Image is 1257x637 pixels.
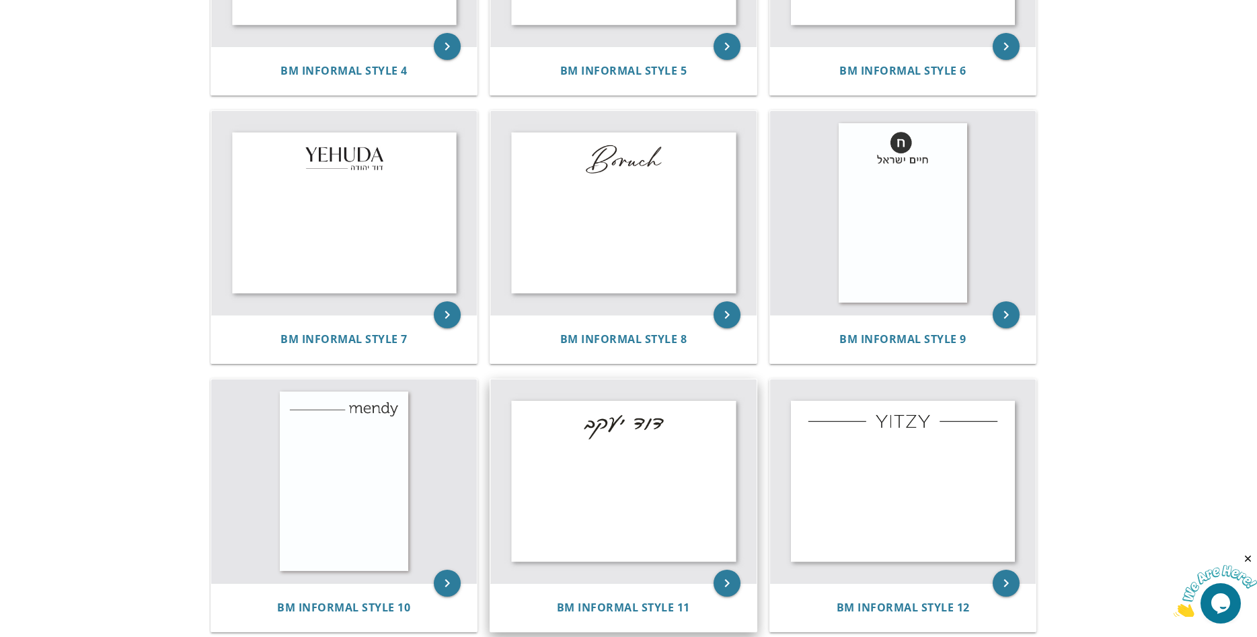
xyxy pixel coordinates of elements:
[557,601,690,614] a: BM Informal Style 11
[490,111,757,315] img: BM Informal Style 8
[770,379,1036,583] img: BM Informal Style 12
[714,301,740,328] a: keyboard_arrow_right
[560,63,687,78] span: BM Informal Style 5
[839,333,966,346] a: BM Informal Style 9
[560,65,687,77] a: BM Informal Style 5
[837,601,970,614] a: BM Informal Style 12
[280,63,408,78] span: BM Informal Style 4
[277,600,410,615] span: BM Informal Style 10
[770,111,1036,315] img: BM Informal Style 9
[434,301,461,328] a: keyboard_arrow_right
[993,301,1020,328] a: keyboard_arrow_right
[1174,553,1257,617] iframe: chat widget
[280,65,408,77] a: BM Informal Style 4
[993,570,1020,597] a: keyboard_arrow_right
[280,333,408,346] a: BM Informal Style 7
[714,33,740,60] a: keyboard_arrow_right
[434,570,461,597] a: keyboard_arrow_right
[839,65,966,77] a: BM Informal Style 6
[839,63,966,78] span: BM Informal Style 6
[280,332,408,346] span: BM Informal Style 7
[560,333,687,346] a: BM Informal Style 8
[839,332,966,346] span: BM Informal Style 9
[211,111,478,315] img: BM Informal Style 7
[560,332,687,346] span: BM Informal Style 8
[557,600,690,615] span: BM Informal Style 11
[714,570,740,597] a: keyboard_arrow_right
[434,33,461,60] a: keyboard_arrow_right
[277,601,410,614] a: BM Informal Style 10
[837,600,970,615] span: BM Informal Style 12
[211,379,478,583] img: BM Informal Style 10
[993,33,1020,60] a: keyboard_arrow_right
[490,379,757,583] img: BM Informal Style 11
